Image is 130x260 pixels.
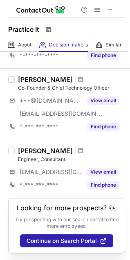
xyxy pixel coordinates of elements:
[20,110,105,117] span: [EMAIL_ADDRESS][DOMAIN_NAME]
[49,42,88,48] span: Decision makers
[87,123,119,131] button: Reveal Button
[16,5,65,15] img: ContactOut v5.3.10
[87,181,119,189] button: Reveal Button
[105,42,122,48] span: Similar
[18,75,73,84] div: [PERSON_NAME]
[20,168,82,176] span: [EMAIL_ADDRESS][DOMAIN_NAME]
[18,147,73,155] div: [PERSON_NAME]
[18,42,31,48] span: About
[18,156,125,163] div: Engineer, Consultant
[27,238,97,244] span: Continue on Search Portal
[20,97,82,104] span: ***@[DOMAIN_NAME]
[87,168,119,176] button: Reveal Button
[8,24,39,34] h1: Practice It
[14,216,119,229] p: Try prospecting with our search portal to find more employees.
[18,84,125,92] div: Co-Founder & Chief Technology Officer
[17,204,117,212] header: Looking for more prospects? 👀
[20,234,113,247] button: Continue on Search Portal
[87,97,119,105] button: Reveal Button
[87,51,119,59] button: Reveal Button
